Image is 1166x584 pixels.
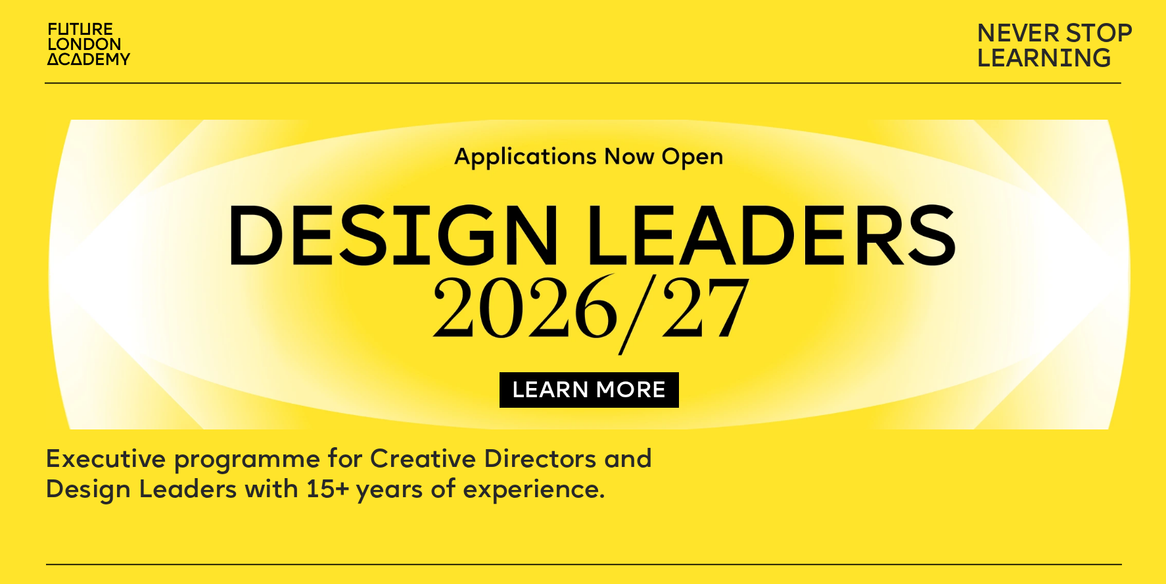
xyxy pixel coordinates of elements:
[45,448,659,504] span: Executive programme for Creative Directors and Design Leaders with 15+ years of experience.
[511,380,666,404] a: LEARN MORE
[39,15,142,76] img: upload-2f72e7a8-3806-41e8-b55b-d754ac055a4a.png
[976,22,1132,48] span: NEVER STOP
[976,47,1111,73] span: LEARN NG
[1059,47,1073,73] span: I
[46,120,1132,429] img: image-c542eb99-4ad9-46bd-9416-a9c33b085b2d.jpg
